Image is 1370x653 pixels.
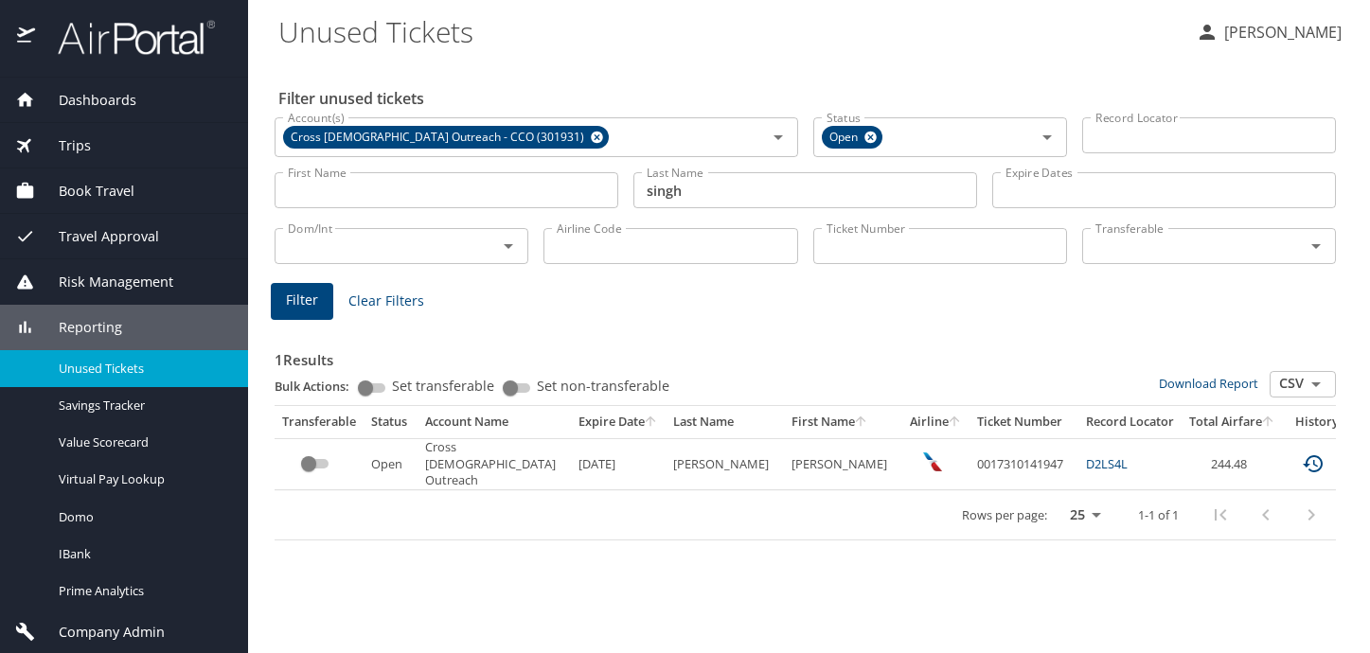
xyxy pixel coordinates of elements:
button: sort [949,416,962,429]
button: Clear Filters [341,284,432,319]
td: 0017310141947 [970,438,1078,490]
button: sort [645,416,658,429]
span: Cross [DEMOGRAPHIC_DATA] Outreach - CCO (301931) [283,128,596,148]
p: [PERSON_NAME] [1219,21,1342,44]
span: Company Admin [35,622,165,643]
img: American Airlines [923,452,942,471]
button: Open [1034,124,1060,150]
th: Last Name [666,406,784,438]
span: Travel Approval [35,226,159,247]
span: Book Travel [35,181,134,202]
th: Expire Date [571,406,666,438]
span: Clear Filters [348,290,424,313]
div: Open [822,126,882,149]
button: Open [1303,233,1329,259]
span: Prime Analytics [59,582,225,600]
span: IBank [59,545,225,563]
h3: 1 Results [275,338,1336,371]
th: Ticket Number [970,406,1078,438]
th: Status [364,406,418,438]
th: Account Name [418,406,571,438]
button: Open [765,124,792,150]
button: Open [1303,371,1329,397]
span: Risk Management [35,272,173,292]
span: Savings Tracker [59,397,225,415]
button: [PERSON_NAME] [1188,15,1349,49]
span: Set non-transferable [537,379,669,393]
button: Filter [271,283,333,320]
img: icon-airportal.png [17,19,37,56]
select: rows per page [1055,501,1108,529]
a: Download Report [1159,375,1258,392]
span: Filter [286,289,318,312]
th: Record Locator [1078,406,1182,438]
th: Airline [902,406,970,438]
button: Open [495,233,522,259]
div: Cross [DEMOGRAPHIC_DATA] Outreach - CCO (301931) [283,126,609,149]
p: Rows per page: [962,509,1047,521]
span: Virtual Pay Lookup [59,470,225,488]
span: Trips [35,135,91,156]
span: Value Scorecard [59,433,225,451]
td: [PERSON_NAME] [666,438,784,490]
h1: Unused Tickets [278,2,1181,61]
a: D2LS4L [1086,455,1128,472]
span: Set transferable [392,379,494,393]
p: Bulk Actions: [275,378,365,395]
th: Total Airfare [1182,406,1283,438]
span: Open [822,128,869,148]
button: sort [1262,416,1275,429]
td: [DATE] [571,438,666,490]
div: Transferable [282,414,356,431]
th: First Name [784,406,902,438]
p: 1-1 of 1 [1138,509,1179,521]
h2: Filter unused tickets [278,83,1340,114]
span: Domo [59,508,225,526]
span: Reporting [35,317,122,338]
img: airportal-logo.png [37,19,215,56]
td: Open [364,438,418,490]
span: Dashboards [35,90,136,111]
td: Cross [DEMOGRAPHIC_DATA] Outreach [418,438,571,490]
td: 244.48 [1182,438,1283,490]
th: History [1283,406,1351,438]
span: Unused Tickets [59,360,225,378]
button: sort [855,416,868,429]
td: [PERSON_NAME] [784,438,902,490]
